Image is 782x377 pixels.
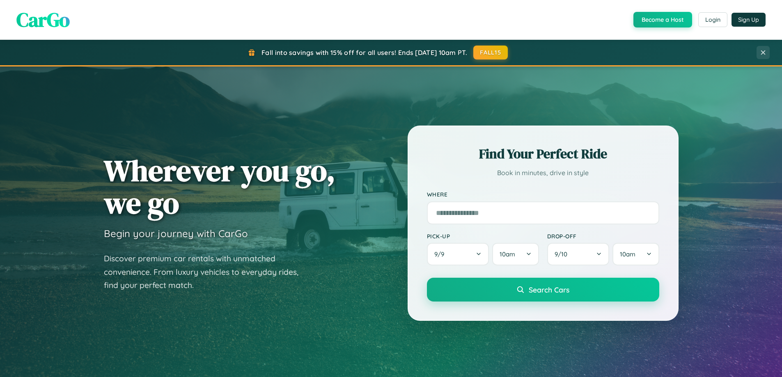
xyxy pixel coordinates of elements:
[104,252,309,292] p: Discover premium car rentals with unmatched convenience. From luxury vehicles to everyday rides, ...
[732,13,766,27] button: Sign Up
[427,145,659,163] h2: Find Your Perfect Ride
[529,285,569,294] span: Search Cars
[473,46,508,59] button: FALL15
[492,243,539,265] button: 10am
[427,167,659,179] p: Book in minutes, drive in style
[698,12,727,27] button: Login
[547,233,659,240] label: Drop-off
[261,48,467,57] span: Fall into savings with 15% off for all users! Ends [DATE] 10am PT.
[427,191,659,198] label: Where
[104,154,335,219] h1: Wherever you go, we go
[427,243,489,265] button: 9/9
[427,233,539,240] label: Pick-up
[555,250,571,258] span: 9 / 10
[547,243,610,265] button: 9/10
[104,227,248,240] h3: Begin your journey with CarGo
[633,12,692,27] button: Become a Host
[434,250,448,258] span: 9 / 9
[620,250,635,258] span: 10am
[16,6,70,33] span: CarGo
[427,278,659,302] button: Search Cars
[612,243,659,265] button: 10am
[500,250,515,258] span: 10am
